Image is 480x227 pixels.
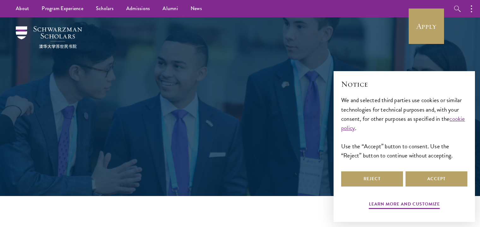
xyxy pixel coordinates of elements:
[409,9,444,44] a: Apply
[16,26,82,48] img: Schwarzman Scholars
[406,171,467,187] button: Accept
[341,171,403,187] button: Reject
[341,79,467,89] h2: Notice
[369,200,440,210] button: Learn more and customize
[341,114,465,132] a: cookie policy
[341,95,467,160] div: We and selected third parties use cookies or similar technologies for technical purposes and, wit...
